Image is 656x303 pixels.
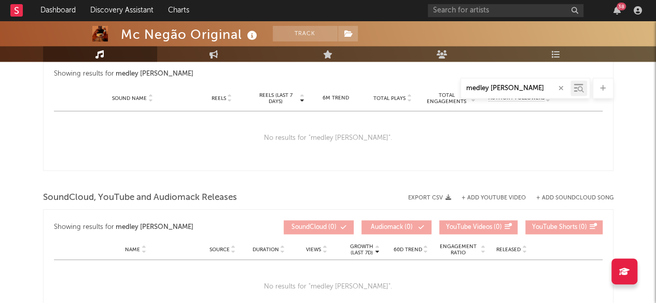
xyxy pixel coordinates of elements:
[371,224,403,230] span: Audiomack
[54,220,284,234] div: Showing results for
[439,220,518,234] button: YouTube Videos(0)
[617,3,626,10] div: 38
[496,247,521,253] span: Released
[290,224,338,230] span: ( 0 )
[54,68,603,80] div: Showing results for
[613,6,621,15] button: 38
[532,224,577,230] span: YouTube Shorts
[54,111,603,165] div: No results for " medley [PERSON_NAME] ".
[428,4,583,17] input: Search for artists
[446,224,502,230] span: ( 0 )
[368,224,416,230] span: ( 0 )
[536,195,613,201] button: + Add SoundCloud Song
[43,192,237,204] span: SoundCloud, YouTube and Audiomack Releases
[451,195,526,201] div: + Add YouTube Video
[116,68,193,80] div: medley [PERSON_NAME]
[306,247,321,253] span: Views
[532,224,587,230] span: ( 0 )
[361,220,431,234] button: Audiomack(0)
[462,195,526,201] button: + Add YouTube Video
[525,220,603,234] button: YouTube Shorts(0)
[350,250,373,256] p: (Last 7d)
[408,195,451,201] button: Export CSV
[394,247,422,253] span: 60D Trend
[116,221,193,234] div: medley [PERSON_NAME]
[273,26,338,41] button: Track
[461,84,570,93] input: Search by song name or URL
[291,224,327,230] span: SoundCloud
[121,26,260,43] div: Mc Negão Original
[252,247,278,253] span: Duration
[210,247,230,253] span: Source
[446,224,492,230] span: YouTube Videos
[437,243,480,256] span: Engagement Ratio
[526,195,613,201] button: + Add SoundCloud Song
[125,247,140,253] span: Name
[350,243,373,250] p: Growth
[284,220,354,234] button: SoundCloud(0)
